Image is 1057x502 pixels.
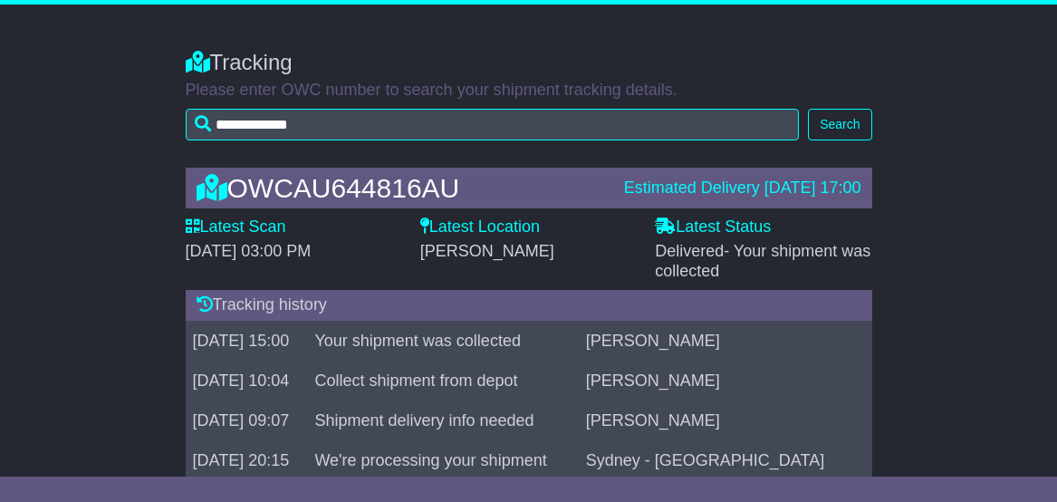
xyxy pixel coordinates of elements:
[579,321,872,361] td: [PERSON_NAME]
[186,440,308,480] td: [DATE] 20:15
[186,361,308,401] td: [DATE] 10:04
[307,440,578,480] td: We're processing your shipment
[186,217,286,237] label: Latest Scan
[186,321,308,361] td: [DATE] 15:00
[579,361,872,401] td: [PERSON_NAME]
[307,321,578,361] td: Your shipment was collected
[187,173,615,203] div: OWCAU644816AU
[420,242,554,260] span: [PERSON_NAME]
[186,401,308,440] td: [DATE] 09:07
[186,50,872,76] div: Tracking
[624,179,861,198] div: Estimated Delivery [DATE] 17:00
[307,401,578,440] td: Shipment delivery info needed
[186,81,872,101] p: Please enter OWC number to search your shipment tracking details.
[655,242,870,280] span: - Your shipment was collected
[808,109,871,140] button: Search
[579,440,872,480] td: Sydney - [GEOGRAPHIC_DATA]
[420,217,540,237] label: Latest Location
[655,242,870,280] span: Delivered
[579,401,872,440] td: [PERSON_NAME]
[186,242,312,260] span: [DATE] 03:00 PM
[307,361,578,401] td: Collect shipment from depot
[655,217,771,237] label: Latest Status
[186,290,872,321] div: Tracking history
